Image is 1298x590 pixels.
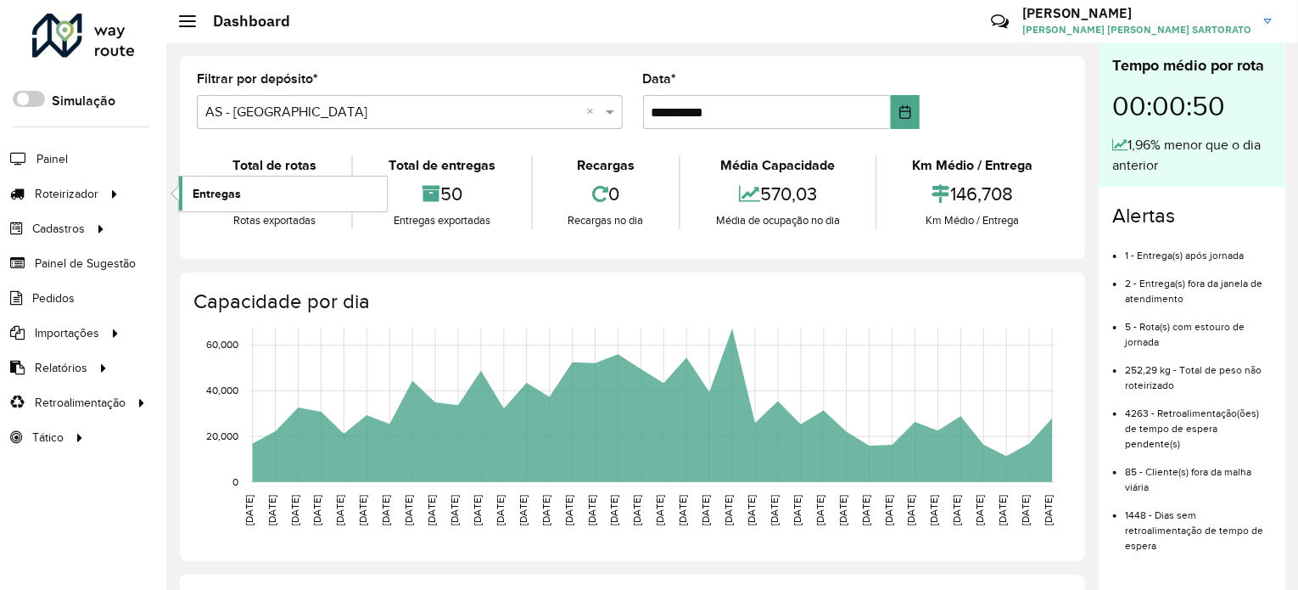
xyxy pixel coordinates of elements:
text: [DATE] [518,495,529,525]
div: 0 [537,176,674,212]
text: [DATE] [495,495,506,525]
li: 5 - Rota(s) com estouro de jornada [1125,306,1272,350]
div: Recargas [537,155,674,176]
span: Painel de Sugestão [35,255,136,273]
div: Rotas exportadas [201,212,347,229]
text: [DATE] [1020,495,1031,525]
text: [DATE] [403,495,414,525]
div: 146,708 [881,176,1064,212]
span: Retroalimentação [35,394,126,412]
text: [DATE] [792,495,803,525]
text: [DATE] [380,495,391,525]
text: [DATE] [289,495,300,525]
li: 85 - Cliente(s) fora da malha viária [1125,452,1272,495]
text: [DATE] [586,495,597,525]
text: [DATE] [906,495,917,525]
span: Relatórios [35,359,87,377]
h2: Dashboard [196,12,290,31]
li: 1 - Entrega(s) após jornada [1125,235,1272,263]
label: Filtrar por depósito [197,69,318,89]
a: Contato Rápido [982,3,1018,40]
text: [DATE] [929,495,940,525]
text: [DATE] [952,495,963,525]
text: [DATE] [311,495,322,525]
text: 40,000 [206,385,238,396]
div: Entregas exportadas [357,212,526,229]
text: [DATE] [746,495,757,525]
text: [DATE] [997,495,1008,525]
h4: Alertas [1112,204,1272,228]
label: Simulação [52,91,115,111]
text: [DATE] [540,495,551,525]
text: [DATE] [860,495,871,525]
text: [DATE] [472,495,483,525]
span: Painel [36,150,68,168]
li: 4263 - Retroalimentação(ões) de tempo de espera pendente(s) [1125,393,1272,452]
text: [DATE] [357,495,368,525]
text: 60,000 [206,340,238,351]
text: [DATE] [677,495,688,525]
span: Entregas [193,185,241,203]
div: Tempo médio por rota [1112,54,1272,77]
div: Total de rotas [201,155,347,176]
span: Pedidos [32,289,75,307]
div: Média Capacidade [685,155,870,176]
li: 1448 - Dias sem retroalimentação de tempo de espera [1125,495,1272,553]
button: Choose Date [891,95,920,129]
span: Roteirizador [35,185,98,203]
span: Cadastros [32,220,85,238]
text: [DATE] [883,495,894,525]
text: [DATE] [814,495,825,525]
text: [DATE] [1043,495,1054,525]
text: [DATE] [243,495,255,525]
text: [DATE] [266,495,277,525]
div: 570,03 [685,176,870,212]
div: 1,96% menor que o dia anterior [1112,135,1272,176]
text: [DATE] [769,495,780,525]
text: [DATE] [723,495,734,525]
div: 50 [357,176,526,212]
text: [DATE] [837,495,848,525]
span: [PERSON_NAME] [PERSON_NAME] SARTORATO [1022,22,1251,37]
span: Tático [32,429,64,447]
text: [DATE] [449,495,460,525]
text: [DATE] [426,495,437,525]
h3: [PERSON_NAME] [1022,5,1251,21]
span: Importações [35,324,99,342]
text: [DATE] [334,495,345,525]
text: [DATE] [700,495,711,525]
text: [DATE] [654,495,665,525]
text: [DATE] [609,495,620,525]
li: 2 - Entrega(s) fora da janela de atendimento [1125,263,1272,306]
div: Km Médio / Entrega [881,155,1064,176]
text: 20,000 [206,430,238,441]
text: [DATE] [563,495,574,525]
h4: Capacidade por dia [193,289,1068,314]
div: 00:00:50 [1112,77,1272,135]
div: Total de entregas [357,155,526,176]
text: [DATE] [975,495,986,525]
label: Data [643,69,677,89]
div: Recargas no dia [537,212,674,229]
text: 0 [232,476,238,487]
text: [DATE] [632,495,643,525]
div: Média de ocupação no dia [685,212,870,229]
li: 252,29 kg - Total de peso não roteirizado [1125,350,1272,393]
div: Km Médio / Entrega [881,212,1064,229]
a: Entregas [179,177,387,211]
span: Clear all [587,102,601,122]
